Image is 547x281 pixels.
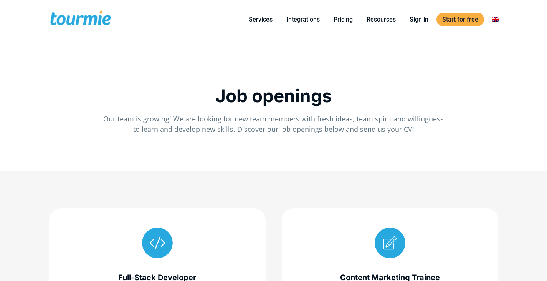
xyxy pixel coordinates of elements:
[215,85,332,106] span: Job openings
[436,13,484,26] a: Start for free
[328,15,359,24] a: Pricing
[103,114,444,134] span: Our team is growing! We are looking for new team members with fresh ideas, team spirit and willin...
[361,15,402,24] a: Resources
[404,15,434,24] a: Sign in
[243,15,278,24] a: Services
[281,15,326,24] a: Integrations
